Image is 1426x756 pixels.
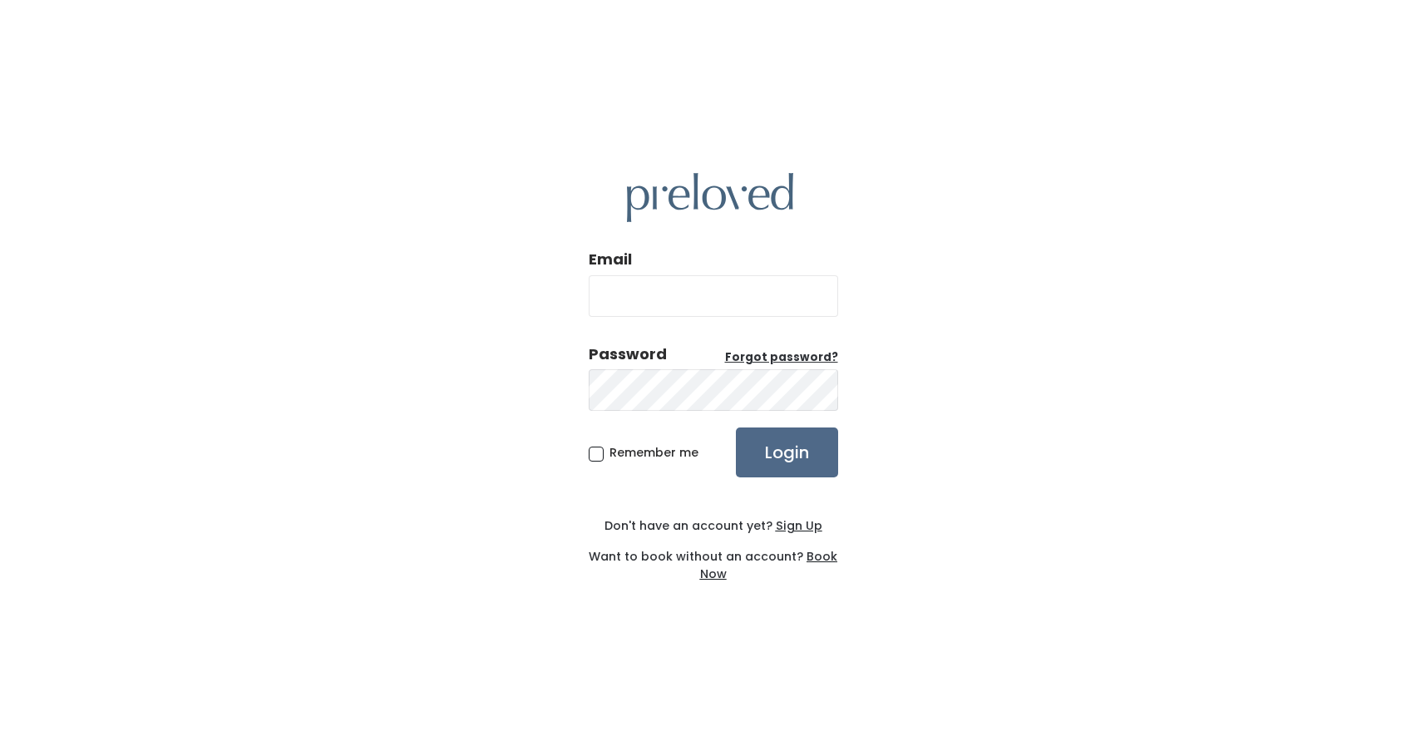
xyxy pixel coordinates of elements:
[725,349,838,366] a: Forgot password?
[589,535,838,583] div: Want to book without an account?
[589,249,632,270] label: Email
[589,517,838,535] div: Don't have an account yet?
[589,343,667,365] div: Password
[609,444,698,461] span: Remember me
[772,517,822,534] a: Sign Up
[736,427,838,477] input: Login
[725,349,838,365] u: Forgot password?
[776,517,822,534] u: Sign Up
[627,173,793,222] img: preloved logo
[700,548,838,582] a: Book Now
